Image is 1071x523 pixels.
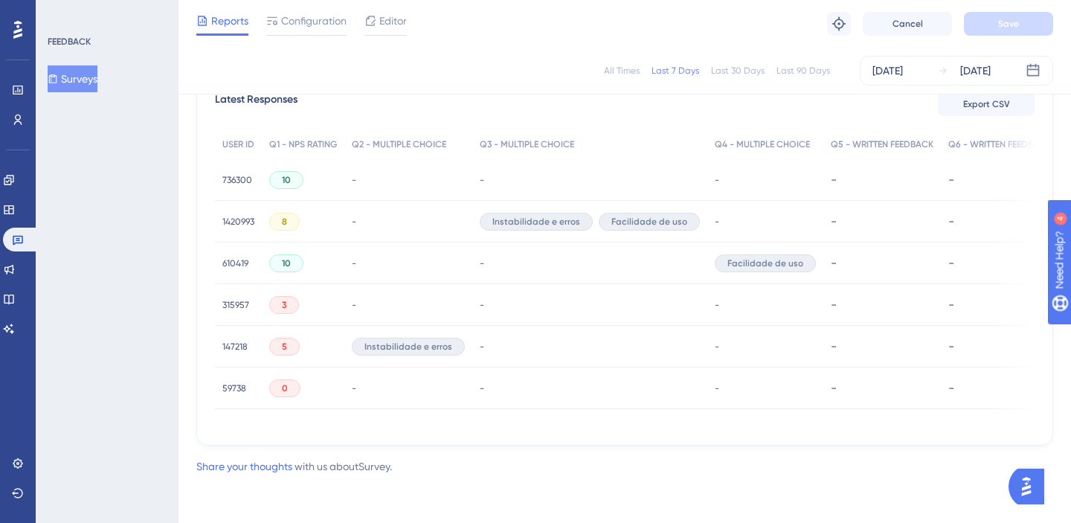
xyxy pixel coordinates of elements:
[215,91,297,118] span: Latest Responses
[715,174,719,186] span: -
[222,382,246,394] span: 59738
[281,12,347,30] span: Configuration
[776,65,830,77] div: Last 90 Days
[960,62,991,80] div: [DATE]
[715,382,719,394] span: -
[480,174,484,186] span: -
[948,256,1051,270] div: -
[352,257,356,269] span: -
[282,216,287,228] span: 8
[831,138,933,150] span: Q5 - WRITTEN FEEDBACK
[963,98,1010,110] span: Export CSV
[492,216,580,228] span: Instabilidade e erros
[211,12,248,30] span: Reports
[831,339,933,353] div: -
[611,216,687,228] span: Facilidade de uso
[364,341,452,353] span: Instabilidade e erros
[196,458,392,475] div: with us about Survey .
[352,299,356,311] span: -
[948,214,1051,228] div: -
[352,382,356,394] span: -
[269,138,337,150] span: Q1 - NPS RATING
[1009,464,1053,509] iframe: UserGuiding AI Assistant Launcher
[352,216,356,228] span: -
[892,18,923,30] span: Cancel
[282,382,288,394] span: 0
[948,298,1051,312] div: -
[480,299,484,311] span: -
[863,12,952,36] button: Cancel
[222,341,248,353] span: 147218
[715,216,719,228] span: -
[948,138,1051,150] span: Q6 - WRITTEN FEEDBACK
[938,92,1035,116] button: Export CSV
[282,174,291,186] span: 10
[831,214,933,228] div: -
[872,62,903,80] div: [DATE]
[715,299,719,311] span: -
[948,381,1051,395] div: -
[282,257,291,269] span: 10
[282,341,287,353] span: 5
[222,138,254,150] span: USER ID
[352,138,446,150] span: Q2 - MULTIPLE CHOICE
[103,7,108,19] div: 4
[196,461,292,472] a: Share your thoughts
[964,12,1053,36] button: Save
[48,65,97,92] button: Surveys
[831,173,933,187] div: -
[222,299,249,311] span: 315957
[831,256,933,270] div: -
[727,257,803,269] span: Facilidade de uso
[948,339,1051,353] div: -
[711,65,765,77] div: Last 30 Days
[222,174,252,186] span: 736300
[998,18,1019,30] span: Save
[282,299,286,311] span: 3
[379,12,407,30] span: Editor
[480,257,484,269] span: -
[480,138,574,150] span: Q3 - MULTIPLE CHOICE
[831,298,933,312] div: -
[35,4,93,22] span: Need Help?
[652,65,699,77] div: Last 7 Days
[831,381,933,395] div: -
[48,36,91,48] div: FEEDBACK
[480,341,484,353] span: -
[222,257,248,269] span: 610419
[352,174,356,186] span: -
[480,382,484,394] span: -
[604,65,640,77] div: All Times
[222,216,254,228] span: 1420993
[715,138,810,150] span: Q4 - MULTIPLE CHOICE
[948,173,1051,187] div: -
[715,341,719,353] span: -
